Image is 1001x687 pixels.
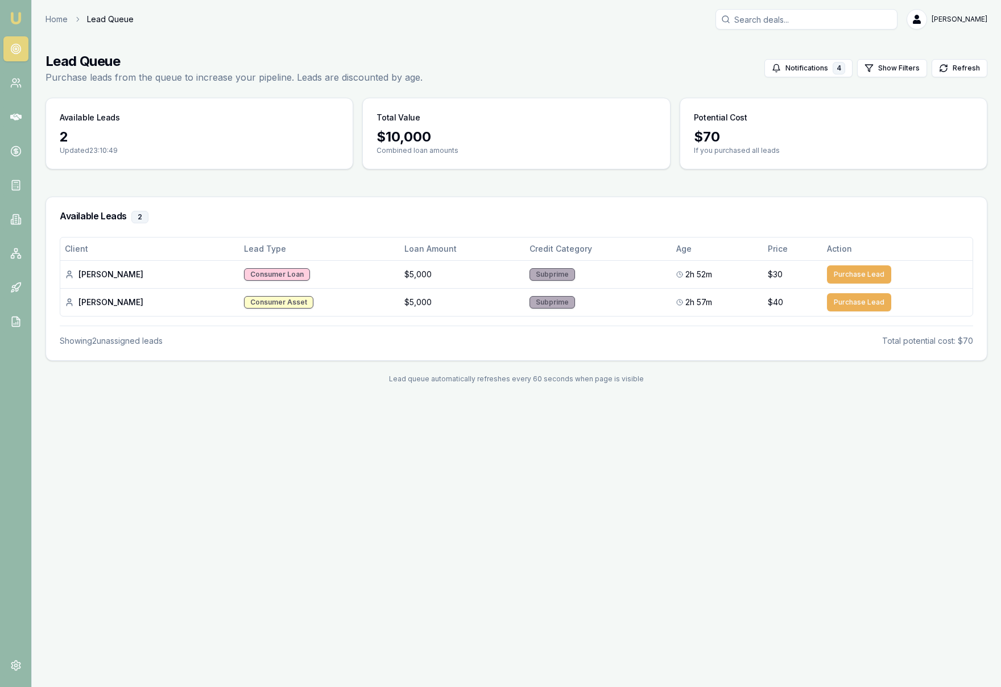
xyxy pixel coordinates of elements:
[65,297,235,308] div: [PERSON_NAME]
[60,211,973,223] h3: Available Leads
[685,269,712,280] span: 2h 52m
[131,211,148,223] div: 2
[377,128,656,146] div: $ 10,000
[833,62,845,74] div: 4
[244,268,310,281] div: Consumer Loan
[60,238,239,260] th: Client
[932,59,987,77] button: Refresh
[694,128,973,146] div: $ 70
[239,238,400,260] th: Lead Type
[530,268,575,281] div: Subprime
[45,14,68,25] a: Home
[45,14,134,25] nav: breadcrumb
[857,59,927,77] button: Show Filters
[764,59,853,77] button: Notifications4
[400,238,526,260] th: Loan Amount
[763,238,822,260] th: Price
[45,70,423,84] p: Purchase leads from the queue to increase your pipeline. Leads are discounted by age.
[685,297,712,308] span: 2h 57m
[45,374,987,384] div: Lead queue automatically refreshes every 60 seconds when page is visible
[45,52,423,70] h1: Lead Queue
[400,288,526,316] td: $5,000
[244,296,313,309] div: Consumer Asset
[377,112,420,123] h3: Total Value
[672,238,763,260] th: Age
[60,146,339,155] p: Updated 23:10:49
[87,14,134,25] span: Lead Queue
[932,15,987,24] span: [PERSON_NAME]
[60,112,120,123] h3: Available Leads
[60,128,339,146] div: 2
[400,260,526,288] td: $5,000
[60,335,163,347] div: Showing 2 unassigned lead s
[882,335,973,347] div: Total potential cost: $70
[827,265,891,284] button: Purchase Lead
[768,297,783,308] span: $40
[768,269,783,280] span: $30
[822,238,973,260] th: Action
[65,269,235,280] div: [PERSON_NAME]
[694,112,747,123] h3: Potential Cost
[525,238,671,260] th: Credit Category
[9,11,23,25] img: emu-icon-u.png
[694,146,973,155] p: If you purchased all leads
[827,293,891,311] button: Purchase Lead
[715,9,897,30] input: Search deals
[530,296,575,309] div: Subprime
[377,146,656,155] p: Combined loan amounts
